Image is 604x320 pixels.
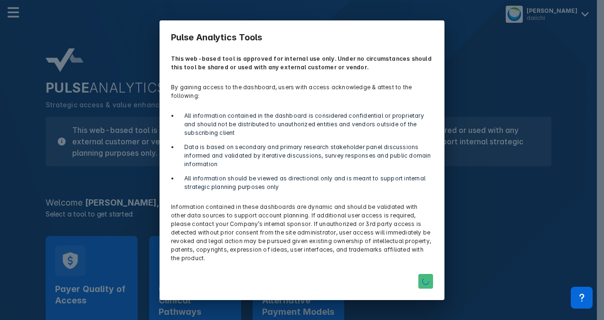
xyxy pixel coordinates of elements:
li: Data is based on secondary and primary research stakeholder panel discussions informed and valida... [179,143,433,169]
li: All information should be viewed as directional only and is meant to support internal strategic p... [179,174,433,191]
h3: Pulse Analytics Tools [165,26,439,49]
div: Contact Support [571,287,593,309]
li: All information contained in the dashboard is considered confidential or proprietary and should n... [179,112,433,137]
p: This web-based tool is approved for internal use only. Under no circumstances should this tool be... [165,49,439,77]
p: By gaining access to the dashboard, users with access acknowledge & attest to the following: [165,77,439,106]
p: Information contained in these dashboards are dynamic and should be validated with other data sou... [165,197,439,268]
